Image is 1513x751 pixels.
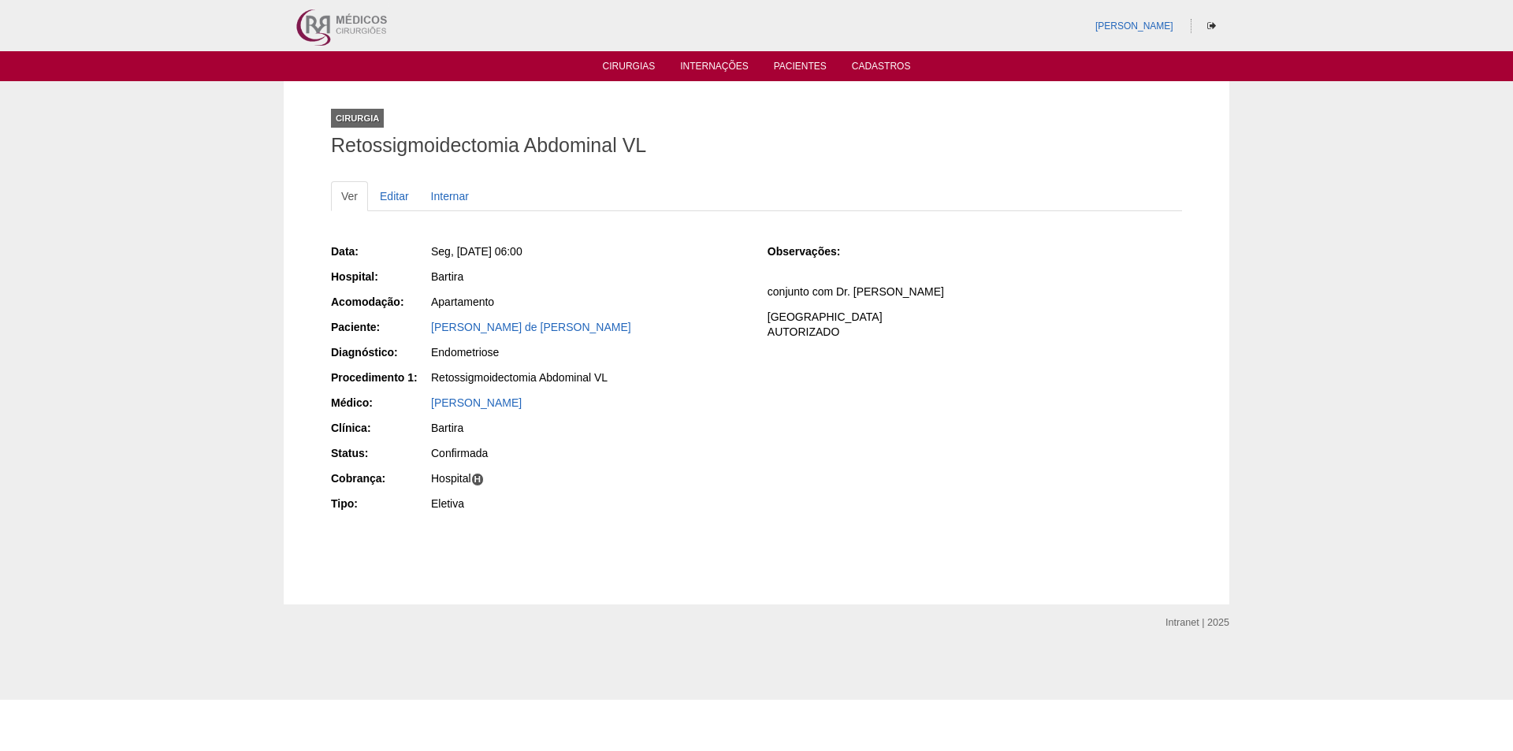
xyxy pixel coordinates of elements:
[603,61,656,76] a: Cirurgias
[331,294,429,310] div: Acomodação:
[431,294,745,310] div: Apartamento
[331,269,429,284] div: Hospital:
[431,245,522,258] span: Seg, [DATE] 06:00
[431,269,745,284] div: Bartira
[331,395,429,411] div: Médico:
[1207,21,1216,31] i: Sair
[680,61,749,76] a: Internações
[331,445,429,461] div: Status:
[331,470,429,486] div: Cobrança:
[431,370,745,385] div: Retossigmoidectomia Abdominal VL
[431,344,745,360] div: Endometriose
[431,496,745,511] div: Eletiva
[471,473,485,486] span: H
[331,244,429,259] div: Data:
[431,470,745,486] div: Hospital
[774,61,827,76] a: Pacientes
[370,181,419,211] a: Editar
[331,344,429,360] div: Diagnóstico:
[331,496,429,511] div: Tipo:
[421,181,479,211] a: Internar
[331,136,1182,155] h1: Retossigmoidectomia Abdominal VL
[852,61,911,76] a: Cadastros
[1095,20,1173,32] a: [PERSON_NAME]
[331,181,368,211] a: Ver
[431,420,745,436] div: Bartira
[331,319,429,335] div: Paciente:
[431,321,631,333] a: [PERSON_NAME] de [PERSON_NAME]
[768,310,1182,340] p: [GEOGRAPHIC_DATA] AUTORIZADO
[431,445,745,461] div: Confirmada
[431,396,522,409] a: [PERSON_NAME]
[768,284,1182,299] p: conjunto com Dr. [PERSON_NAME]
[331,420,429,436] div: Clínica:
[331,109,384,128] div: Cirurgia
[768,244,866,259] div: Observações:
[1165,615,1229,630] div: Intranet | 2025
[331,370,429,385] div: Procedimento 1:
